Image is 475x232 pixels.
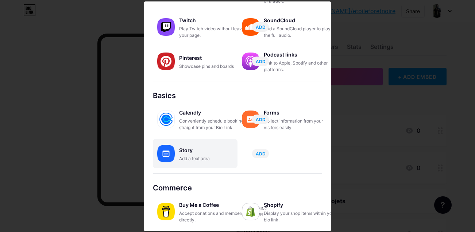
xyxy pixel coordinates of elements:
div: Basics [153,90,322,101]
div: Calendly [179,108,252,118]
div: Podcast links [264,50,337,60]
div: Showcase pins and boards [179,63,252,70]
span: ADD [256,24,266,30]
button: ADD [252,115,269,124]
span: ADD [256,151,266,157]
div: Collect information from your visitors easily [264,118,337,131]
div: Add a text area [179,155,252,162]
div: Buy Me a Coffee [179,200,252,210]
div: Commerce [153,182,322,193]
div: Add a SoundCloud player to play the full audio. [264,26,337,39]
img: podcastlinks [242,53,259,70]
div: Story [179,145,252,155]
button: ADD [252,149,269,158]
div: SoundCloud [264,15,337,26]
img: calendly [157,111,175,128]
button: ADD [252,57,269,66]
img: soundcloud [242,18,259,36]
div: Shopify [264,200,337,210]
img: twitch [157,18,175,36]
div: Forms [264,108,337,118]
img: shopify [242,203,259,220]
div: Accept donations and memberships directly. [179,210,252,223]
div: Display your shop items within your bio link. [264,210,337,223]
span: ADD [256,58,266,65]
img: story [157,145,175,162]
div: Link to Apple, Spotify and other platforms. [264,60,337,73]
img: buymeacoffee [157,203,175,220]
span: ADD [256,116,266,123]
img: forms [242,111,259,128]
div: Pinterest [179,53,252,63]
img: pinterest [157,53,175,70]
div: Conveniently schedule bookings straight from your Bio Link. [179,118,252,131]
div: Twitch [179,15,252,26]
div: Play Twitch video without leaving your page. [179,26,252,39]
button: ADD [252,22,269,32]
